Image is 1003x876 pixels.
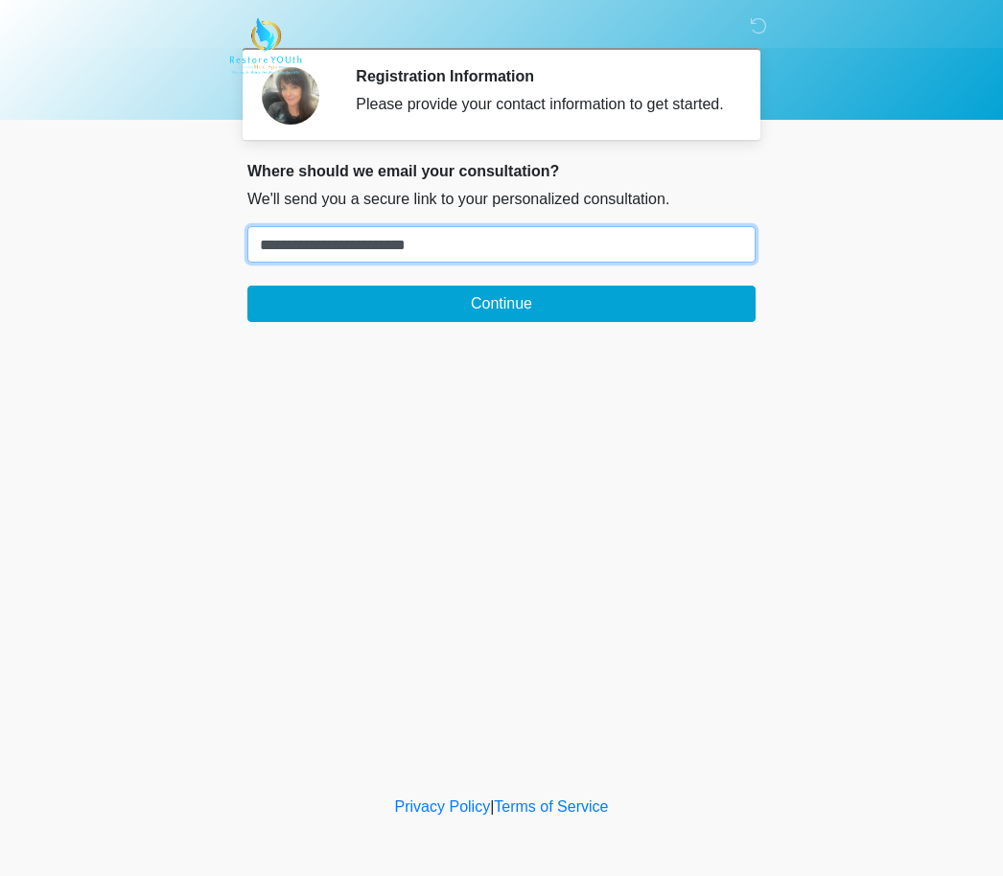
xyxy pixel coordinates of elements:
a: Privacy Policy [395,798,491,815]
div: Please provide your contact information to get started. [356,93,727,116]
p: We'll send you a secure link to your personalized consultation. [247,188,756,211]
a: | [490,798,494,815]
img: Agent Avatar [262,67,319,125]
img: Restore YOUth Med Spa Logo [228,14,302,78]
h2: Where should we email your consultation? [247,162,756,180]
button: Continue [247,286,756,322]
a: Terms of Service [494,798,608,815]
